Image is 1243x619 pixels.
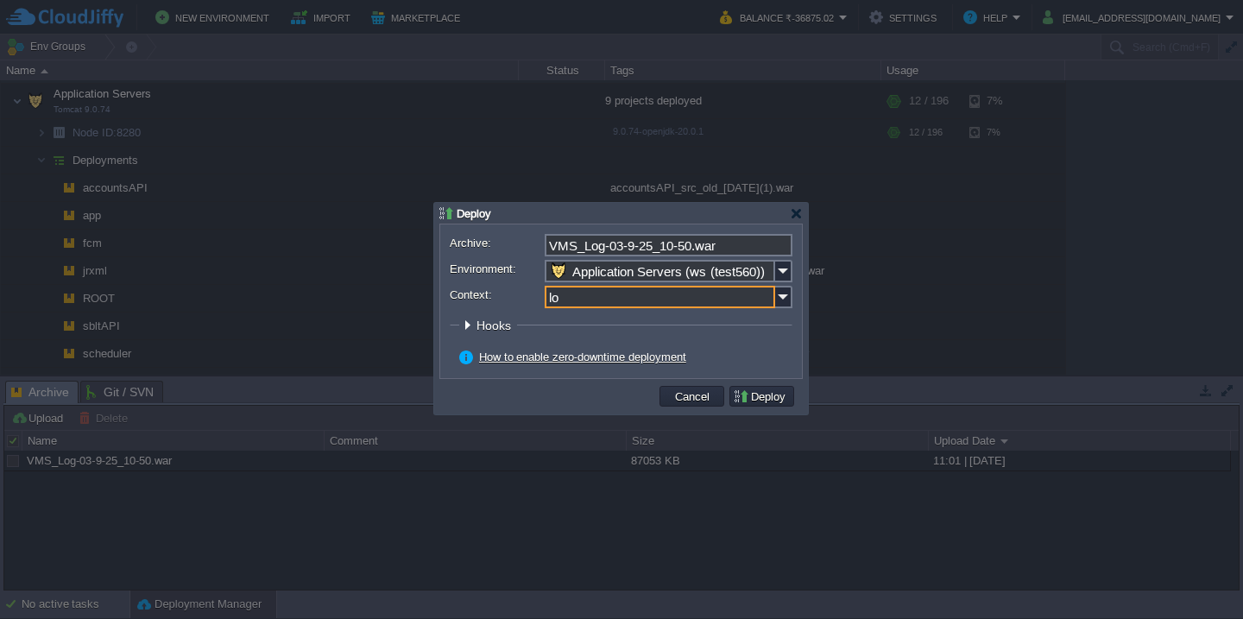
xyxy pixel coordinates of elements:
[733,388,791,404] button: Deploy
[457,207,491,220] span: Deploy
[670,388,715,404] button: Cancel
[450,234,543,252] label: Archive:
[476,319,515,332] span: Hooks
[479,351,686,363] a: How to enable zero-downtime deployment
[450,260,543,278] label: Environment:
[450,286,543,304] label: Context:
